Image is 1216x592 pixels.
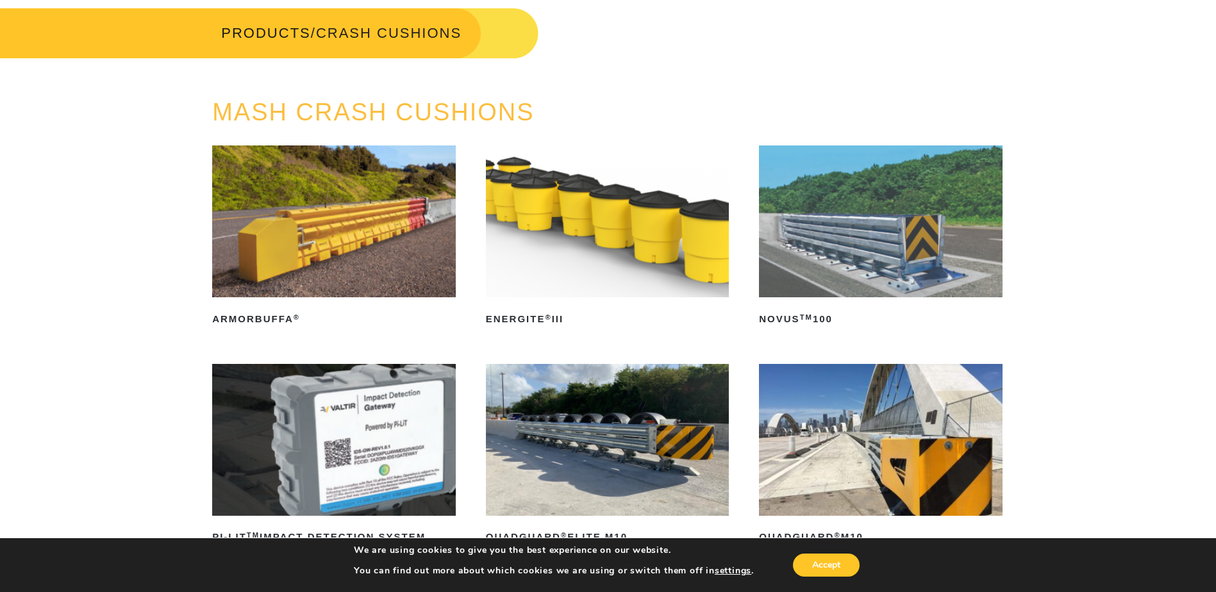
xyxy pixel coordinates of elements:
[354,545,754,556] p: We are using cookies to give you the best experience on our website.
[486,364,729,548] a: QuadGuard®Elite M10
[212,309,456,329] h2: ArmorBuffa
[212,145,456,329] a: ArmorBuffa®
[212,364,456,548] a: PI-LITTMImpact Detection System
[759,527,1003,548] h2: QuadGuard M10
[834,531,840,539] sup: ®
[486,309,729,329] h2: ENERGITE III
[316,25,462,41] span: CRASH CUSHIONS
[715,565,751,577] button: settings
[545,313,551,321] sup: ®
[354,565,754,577] p: You can find out more about which cookies we are using or switch them off in .
[800,313,813,321] sup: TM
[212,527,456,548] h2: PI-LIT Impact Detection System
[759,309,1003,329] h2: NOVUS 100
[221,25,310,41] a: PRODUCTS
[759,145,1003,329] a: NOVUSTM100
[212,99,535,126] a: MASH CRASH CUSHIONS
[561,531,567,539] sup: ®
[247,531,260,539] sup: TM
[759,364,1003,548] a: QuadGuard®M10
[486,145,729,329] a: ENERGITE®III
[294,313,300,321] sup: ®
[486,527,729,548] h2: QuadGuard Elite M10
[793,554,860,577] button: Accept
